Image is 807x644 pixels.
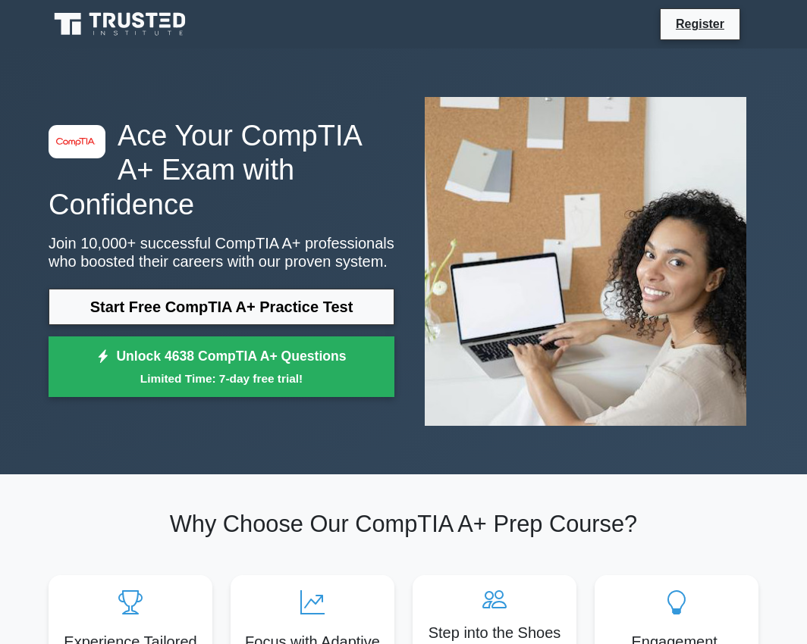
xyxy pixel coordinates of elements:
[49,119,394,223] h1: Ace Your CompTIA A+ Exam with Confidence
[49,289,394,325] a: Start Free CompTIA A+ Practice Test
[667,14,733,33] a: Register
[49,336,394,397] a: Unlock 4638 CompTIA A+ QuestionsLimited Time: 7-day free trial!
[68,370,375,387] small: Limited Time: 7-day free trial!
[49,234,394,270] p: Join 10,000+ successful CompTIA A+ professionals who boosted their careers with our proven system.
[49,511,758,539] h2: Why Choose Our CompTIA A+ Prep Course?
